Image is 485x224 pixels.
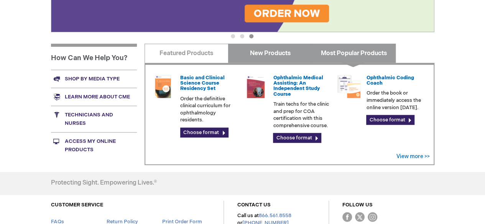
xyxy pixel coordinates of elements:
a: Ophthalmic Medical Assisting: An Independent Study Course [273,75,323,97]
a: Basic and Clinical Science Course Residency Set [180,75,225,92]
h4: Protecting Sight. Empowering Lives.® [51,180,157,186]
p: Train techs for the clinic and prep for COA certification with this comprehensive course. [273,101,331,129]
a: Choose format [180,128,229,137]
a: Technicians and nurses [51,106,137,132]
a: Learn more about CME [51,88,137,106]
a: Shop by media type [51,70,137,88]
a: Most Popular Products [312,44,396,63]
a: New Products [228,44,312,63]
button: 1 of 3 [231,34,235,38]
img: instagram [368,212,377,222]
button: 2 of 3 [240,34,244,38]
img: 0219007u_51.png [244,75,267,98]
a: View more >> [396,153,430,160]
a: 866.561.8558 [259,213,291,219]
a: FOLLOW US [342,202,373,208]
img: 02850963u_47.png [151,75,174,98]
a: Choose format [273,133,321,143]
a: Access My Online Products [51,132,137,159]
p: Order the definitive clinical curriculum for ophthalmology residents. [180,95,238,124]
a: Ophthalmic Coding Coach [366,75,414,86]
a: CUSTOMER SERVICE [51,202,103,208]
a: Choose format [366,115,414,125]
h1: How Can We Help You? [51,44,137,70]
button: 3 of 3 [249,34,253,38]
img: Twitter [355,212,365,222]
p: Order the book or immediately access the online version [DATE]. [366,90,424,111]
img: Facebook [342,212,352,222]
a: Featured Products [145,44,229,63]
a: CONTACT US [237,202,271,208]
img: codngu_60.png [337,75,360,98]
